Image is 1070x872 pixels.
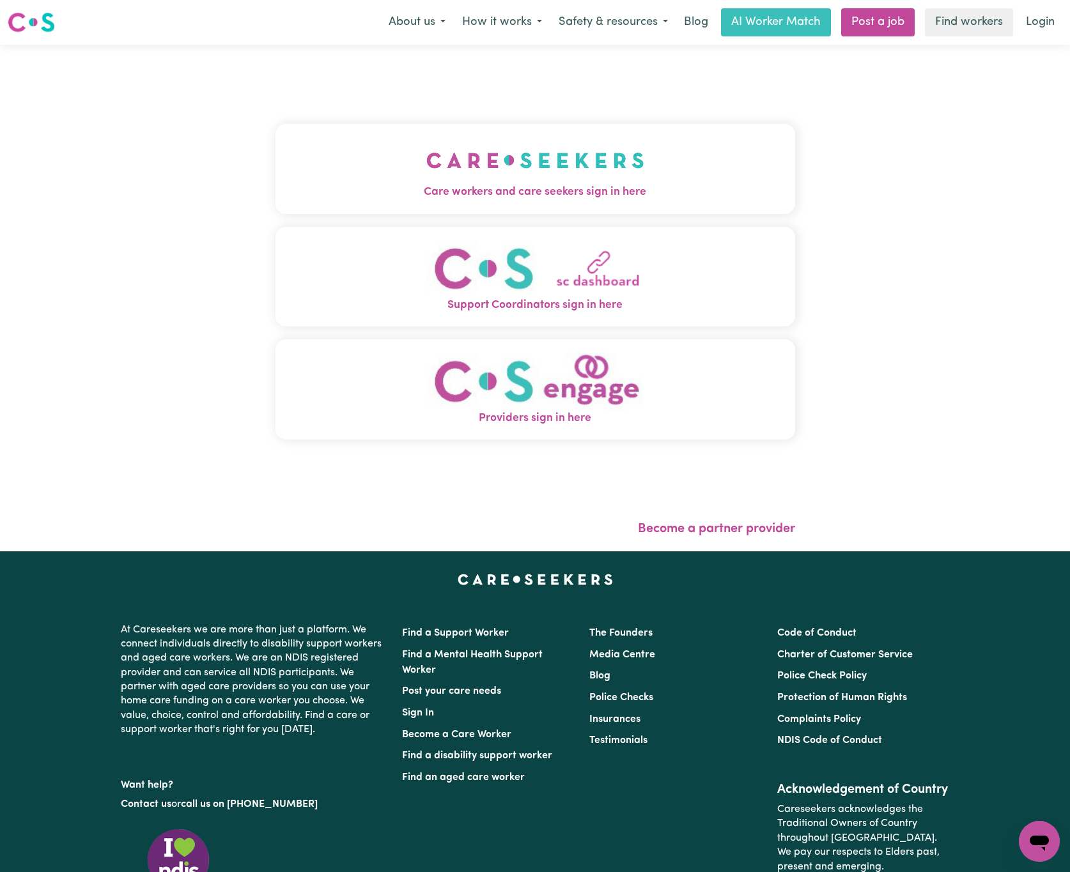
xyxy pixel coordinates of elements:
[1018,8,1062,36] a: Login
[589,735,647,746] a: Testimonials
[402,686,501,696] a: Post your care needs
[275,297,795,314] span: Support Coordinators sign in here
[121,618,387,742] p: At Careseekers we are more than just a platform. We connect individuals directly to disability su...
[777,650,913,660] a: Charter of Customer Service
[402,708,434,718] a: Sign In
[841,8,915,36] a: Post a job
[589,671,610,681] a: Blog
[589,692,653,703] a: Police Checks
[275,339,795,440] button: Providers sign in here
[638,523,795,535] a: Become a partner provider
[777,628,857,638] a: Code of Conduct
[721,8,831,36] a: AI Worker Match
[8,11,55,34] img: Careseekers logo
[402,650,543,675] a: Find a Mental Health Support Worker
[925,8,1013,36] a: Find workers
[275,227,795,327] button: Support Coordinators sign in here
[275,124,795,213] button: Care workers and care seekers sign in here
[589,650,655,660] a: Media Centre
[275,184,795,201] span: Care workers and care seekers sign in here
[676,8,716,36] a: Blog
[8,8,55,37] a: Careseekers logo
[380,9,454,36] button: About us
[458,574,613,585] a: Careseekers home page
[181,799,318,809] a: call us on [PHONE_NUMBER]
[777,735,882,746] a: NDIS Code of Conduct
[402,772,525,783] a: Find an aged care worker
[1019,821,1060,862] iframe: Button to launch messaging window
[589,628,653,638] a: The Founders
[454,9,550,36] button: How it works
[777,782,949,797] h2: Acknowledgement of Country
[121,773,387,792] p: Want help?
[777,692,907,703] a: Protection of Human Rights
[550,9,676,36] button: Safety & resources
[121,792,387,816] p: or
[589,714,640,724] a: Insurances
[777,671,867,681] a: Police Check Policy
[402,751,552,761] a: Find a disability support worker
[777,714,861,724] a: Complaints Policy
[275,410,795,427] span: Providers sign in here
[402,730,511,740] a: Become a Care Worker
[402,628,509,638] a: Find a Support Worker
[121,799,171,809] a: Contact us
